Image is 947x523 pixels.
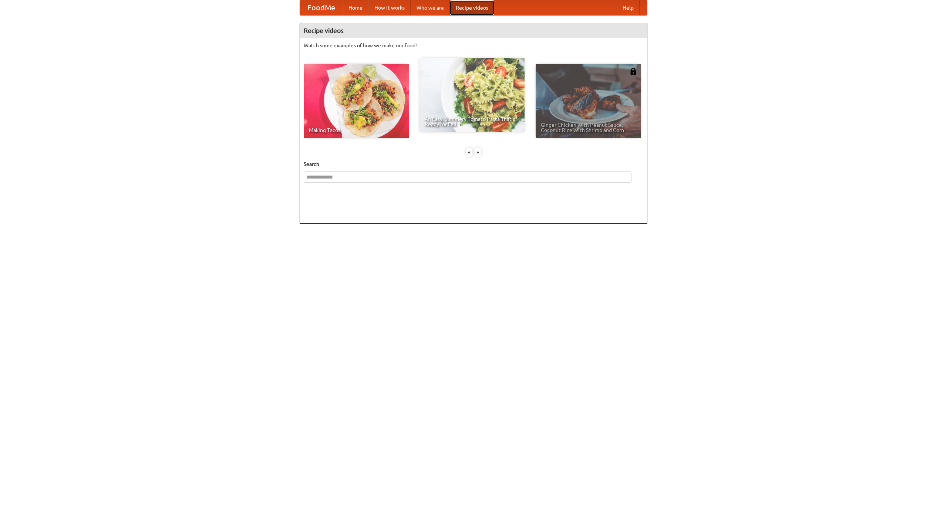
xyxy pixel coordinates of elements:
a: Making Tacos [304,64,409,138]
h4: Recipe videos [300,23,647,38]
span: An Easy, Summery Tomato Pasta That's Ready for Fall [425,116,519,127]
p: Watch some examples of how we make our food! [304,42,643,49]
h5: Search [304,160,643,168]
div: » [475,147,481,157]
a: FoodMe [300,0,343,15]
a: How it works [368,0,411,15]
span: Making Tacos [309,128,404,133]
a: Help [617,0,640,15]
a: Home [343,0,368,15]
a: Recipe videos [450,0,494,15]
img: 483408.png [630,68,637,75]
div: « [466,147,472,157]
a: An Easy, Summery Tomato Pasta That's Ready for Fall [419,58,525,132]
a: Who we are [411,0,450,15]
